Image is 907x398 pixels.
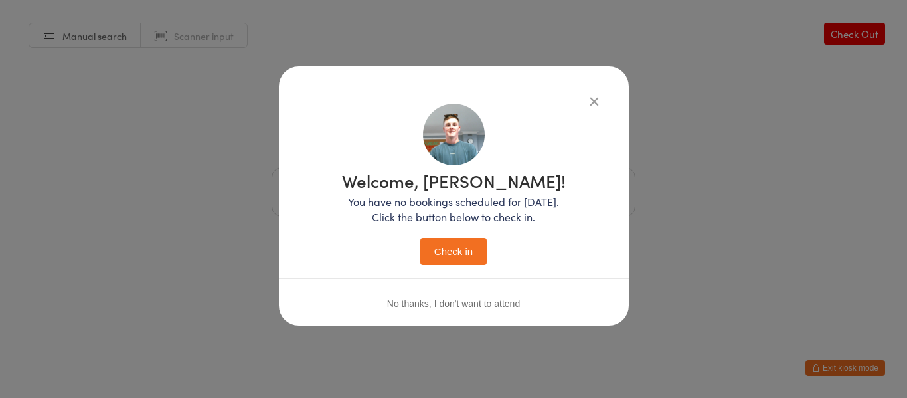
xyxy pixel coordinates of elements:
[420,238,487,265] button: Check in
[423,104,485,165] img: image1742605352.png
[387,298,520,309] button: No thanks, I don't want to attend
[342,194,566,225] p: You have no bookings scheduled for [DATE]. Click the button below to check in.
[342,172,566,189] h1: Welcome, [PERSON_NAME]!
